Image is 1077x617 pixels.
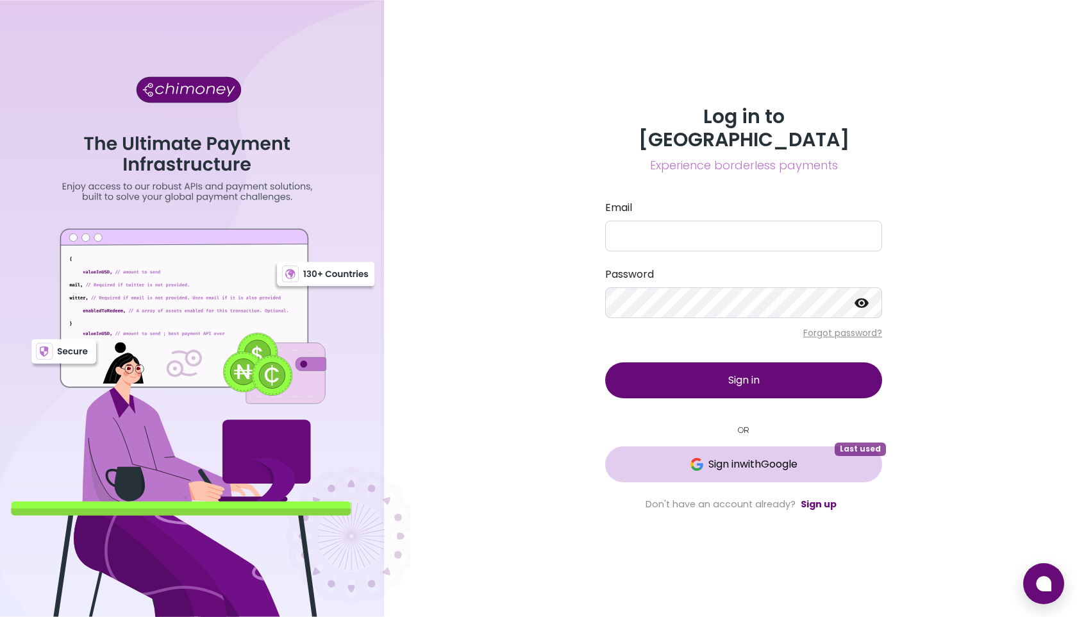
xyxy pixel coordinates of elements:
span: Last used [835,443,886,455]
button: Sign in [605,362,882,398]
p: Forgot password? [605,326,882,339]
span: Don't have an account already? [646,498,796,511]
label: Email [605,200,882,216]
h3: Log in to [GEOGRAPHIC_DATA] [605,105,882,151]
button: Open chat window [1023,563,1064,604]
label: Password [605,267,882,282]
a: Sign up [801,498,837,511]
span: Sign in with Google [708,457,797,472]
span: Sign in [728,373,760,387]
button: GoogleSign inwithGoogleLast used [605,446,882,482]
img: Google [690,458,703,471]
small: OR [605,424,882,436]
span: Experience borderless payments [605,156,882,174]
